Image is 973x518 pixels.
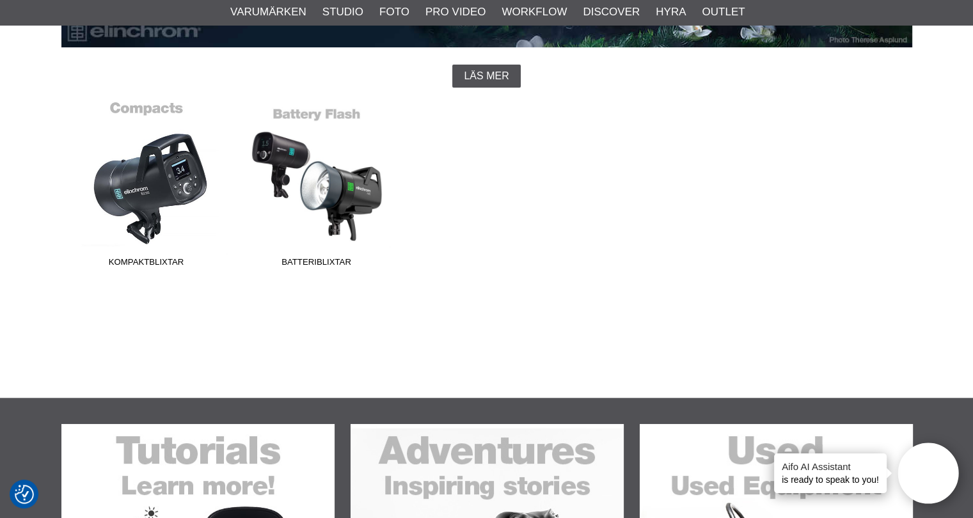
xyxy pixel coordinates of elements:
[232,256,402,273] span: Batteriblixtar
[782,460,879,473] h4: Aifo AI Assistant
[702,4,745,20] a: Outlet
[502,4,567,20] a: Workflow
[656,4,686,20] a: Hyra
[61,256,232,273] span: Kompaktblixtar
[232,100,402,273] a: Batteriblixtar
[379,4,409,20] a: Foto
[425,4,486,20] a: Pro Video
[15,485,34,504] img: Revisit consent button
[61,100,232,273] a: Kompaktblixtar
[15,483,34,506] button: Samtyckesinställningar
[583,4,640,20] a: Discover
[322,4,363,20] a: Studio
[230,4,306,20] a: Varumärken
[774,453,887,493] div: is ready to speak to you!
[464,70,509,82] span: Läs mer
